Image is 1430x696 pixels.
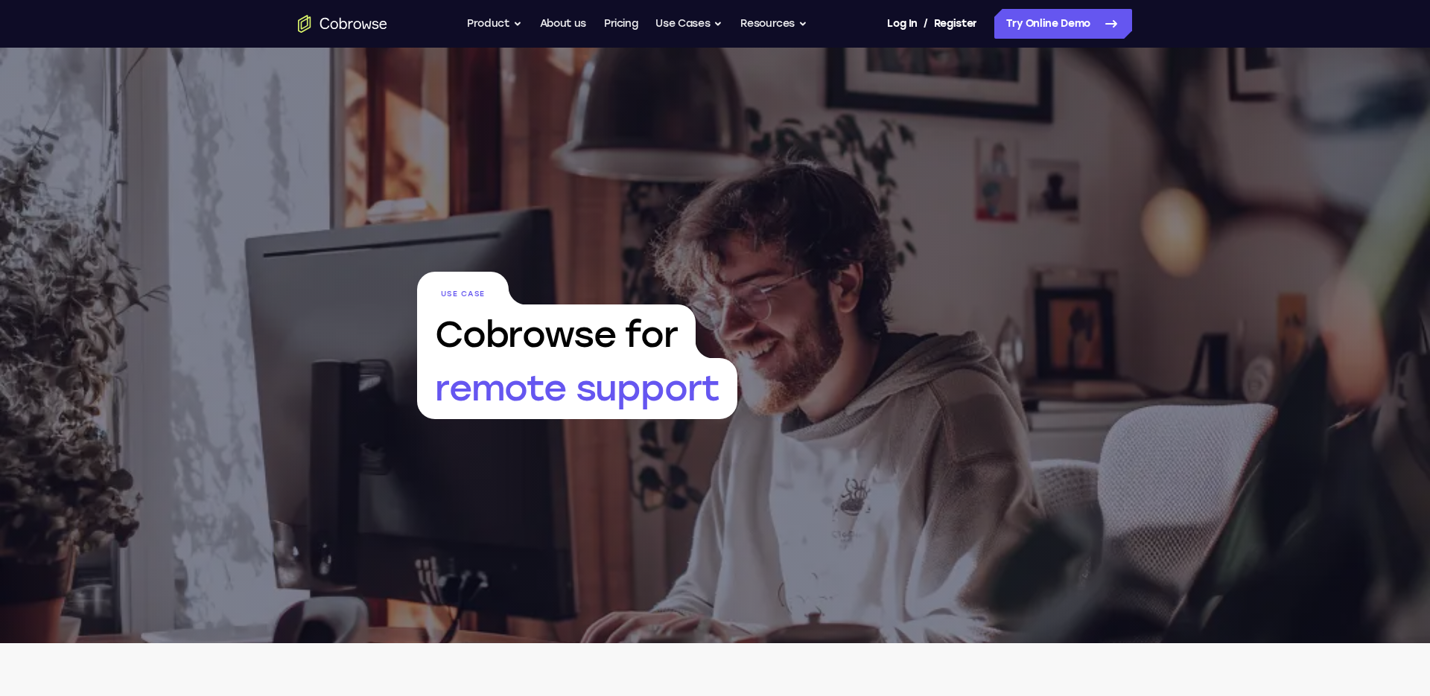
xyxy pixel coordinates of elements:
span: Cobrowse for [417,304,696,358]
span: remote support [417,358,737,419]
span: / [924,15,928,33]
a: Go to the home page [298,15,387,33]
span: Use Case [417,272,509,304]
a: Try Online Demo [994,9,1132,39]
button: Use Cases [655,9,722,39]
a: About us [540,9,586,39]
a: Pricing [604,9,638,39]
button: Resources [740,9,807,39]
a: Register [934,9,977,39]
button: Product [467,9,522,39]
a: Log In [887,9,917,39]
